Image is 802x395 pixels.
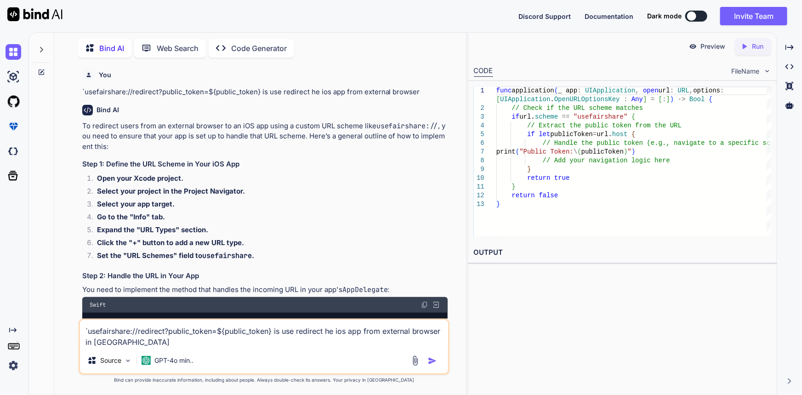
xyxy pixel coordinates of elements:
[550,96,554,103] span: .
[585,11,633,21] button: Documentation
[554,87,558,94] span: (
[474,191,484,200] div: 12
[512,87,554,94] span: application
[701,42,726,51] p: Preview
[627,148,631,155] span: "
[543,139,736,147] span: // Handle the public token (e.g., navigate to a sp
[97,238,244,247] strong: Click the "+" button to add a new URL type.
[82,121,448,152] p: To redirect users from an external browser to an iOS app using a custom URL scheme like , you nee...
[6,143,21,159] img: darkCloudIdeIcon
[512,113,519,120] span: if
[474,200,484,209] div: 13
[689,96,705,103] span: Bool
[516,148,519,155] span: (
[97,225,208,234] strong: Expand the "URL Types" section.
[97,187,245,195] strong: Select your project in the Project Navigator.
[577,87,581,94] span: :
[631,131,635,138] span: {
[558,87,577,94] span: _ app
[689,87,693,94] span: ,
[124,357,132,365] img: Pick Models
[410,355,421,366] img: attachment
[550,131,592,138] span: publicToken
[80,320,449,348] textarea: `usefairshare://redirect?public_token=${public_token} is use redirect he ios app from external br...
[474,113,484,121] div: 3
[689,42,697,51] img: preview
[79,377,450,384] p: Bind can provide inaccurate information, including about people. Always double-check its answers....
[643,96,647,103] span: ]
[678,87,689,94] span: URL
[527,166,531,173] span: }
[496,200,500,208] span: }
[512,183,515,190] span: }
[82,159,448,170] h3: Step 1: Define the URL Scheme in Your iOS App
[631,96,643,103] span: Any
[539,192,558,199] span: false
[474,183,484,191] div: 11
[519,113,535,120] span: url.
[574,148,577,155] span: \
[474,86,484,95] div: 1
[527,131,535,138] span: if
[612,131,628,138] span: host
[518,11,571,21] button: Discord Support
[593,131,597,138] span: =
[428,356,437,366] img: icon
[142,356,151,365] img: GPT-4o mini
[97,212,165,221] strong: Go to the "Info" tab.
[631,113,635,120] span: {
[678,96,686,103] span: ->
[643,87,659,94] span: open
[670,87,674,94] span: :
[496,148,516,155] span: print
[631,148,635,155] span: )
[376,121,438,131] code: usefairshare://
[6,358,21,373] img: settings
[474,121,484,130] div: 4
[585,87,635,94] span: UIApplication
[624,148,627,155] span: )
[539,131,550,138] span: let
[720,7,787,25] button: Invite Team
[732,67,760,76] span: FileName
[670,96,674,103] span: )
[474,165,484,174] div: 9
[474,174,484,183] div: 10
[500,96,550,103] span: UIApplication
[231,43,287,54] p: Code Generator
[752,42,764,51] p: Run
[7,7,63,21] img: Bind AI
[157,43,199,54] p: Web Search
[518,12,571,20] span: Discord Support
[496,87,512,94] span: func
[543,157,670,164] span: // Add your navigation logic here
[432,301,440,309] img: Open in Browser
[763,67,771,75] img: chevron down
[709,96,712,103] span: {
[662,96,666,103] span: :
[474,104,484,113] div: 2
[519,148,574,155] span: "Public Token:
[512,192,535,199] span: return
[554,96,620,103] span: OpenURLOptionsKey
[554,174,570,182] span: true
[527,174,550,182] span: return
[666,96,670,103] span: ]
[90,301,106,309] span: Swift
[635,87,639,94] span: ,
[597,131,612,138] span: url.
[577,148,581,155] span: (
[659,87,670,94] span: url
[82,271,448,281] h3: Step 2: Handle the URL in Your App
[202,251,252,260] code: usefairshare
[99,43,124,54] p: Bind AI
[6,94,21,109] img: githubLight
[581,148,624,155] span: publicToken
[585,12,633,20] span: Documentation
[651,96,654,103] span: =
[659,96,662,103] span: [
[82,285,448,295] p: You need to implement the method that handles the incoming URL in your app's :
[342,285,388,294] code: AppDelegate
[6,44,21,60] img: chat
[562,113,570,120] span: ==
